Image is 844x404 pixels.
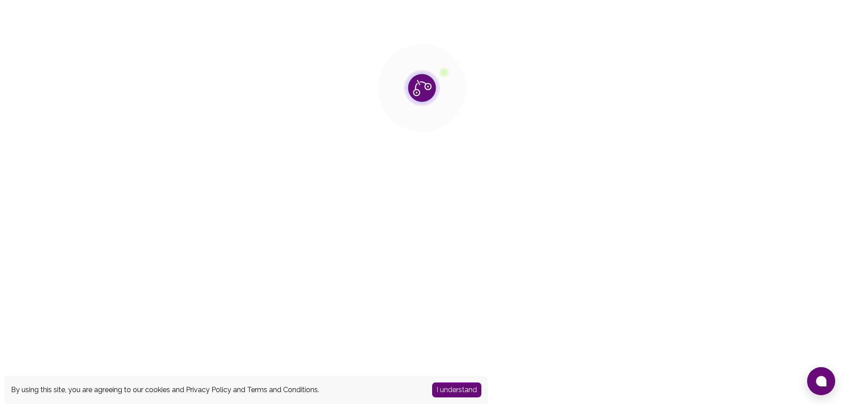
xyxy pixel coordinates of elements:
button: Accept cookies [432,382,481,397]
button: Open chat window [807,367,835,395]
img: public [378,44,466,132]
a: Privacy Policy [186,386,231,394]
a: Terms and Conditions [247,386,318,394]
div: By using this site, you are agreeing to our cookies and and . [11,385,419,395]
